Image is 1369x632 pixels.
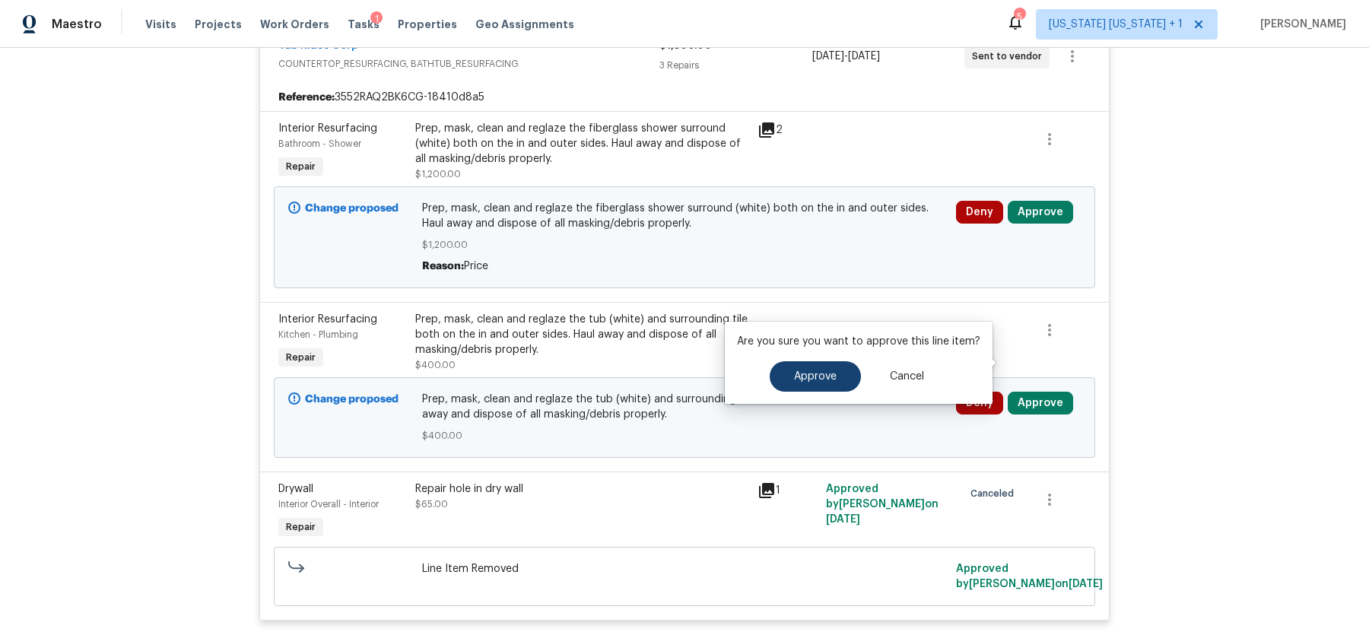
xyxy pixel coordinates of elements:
span: [DATE] [812,51,844,62]
div: 2 [758,121,817,139]
span: Reason: [422,261,464,272]
span: - [812,49,880,64]
span: Properties [398,17,457,32]
span: [DATE] [826,514,860,525]
span: Sent to vendor [972,49,1048,64]
button: Approve [770,361,861,392]
span: Repair [280,159,322,174]
span: COUNTERTOP_RESURFACING, BATHTUB_RESURFACING [278,56,659,71]
span: [US_STATE] [US_STATE] + 1 [1049,17,1183,32]
span: [DATE] [1069,579,1103,589]
span: Interior Resurfacing [278,123,377,134]
div: 3552RAQ2BK6CG-18410d8a5 [260,84,1109,111]
span: [PERSON_NAME] [1254,17,1346,32]
button: Approve [1008,201,1073,224]
span: Prep, mask, clean and reglaze the tub (white) and surrounding tile both on the in and outer sides... [422,392,948,422]
span: Drywall [278,484,313,494]
span: Maestro [52,17,102,32]
div: 3 Repairs [659,58,812,73]
span: Repair [280,350,322,365]
button: Cancel [866,361,948,392]
span: Line Item Removed [422,561,948,576]
div: 1 [370,11,383,27]
span: Interior Overall - Interior [278,500,379,509]
div: 1 [758,481,817,500]
span: Kitchen - Plumbing [278,330,358,339]
span: $1,200.00 [422,237,948,252]
span: Interior Resurfacing [278,314,377,325]
span: Geo Assignments [475,17,574,32]
span: Price [464,261,488,272]
span: Canceled [970,486,1020,501]
div: Prep, mask, clean and reglaze the tub (white) and surrounding tile both on the in and outer sides... [415,312,748,357]
button: Deny [956,201,1003,224]
b: Reference: [278,90,335,105]
span: Work Orders [260,17,329,32]
div: Repair hole in dry wall [415,481,748,497]
b: Change proposed [305,394,399,405]
p: Are you sure you want to approve this line item? [737,334,980,349]
span: Bathroom - Shower [278,139,361,148]
b: Change proposed [305,203,399,214]
div: 5 [1014,9,1024,24]
span: $1,200.00 [415,170,461,179]
span: $400.00 [415,360,456,370]
span: Cancel [890,371,924,383]
span: Tasks [348,19,380,30]
button: Approve [1008,392,1073,414]
span: Projects [195,17,242,32]
span: Approved by [PERSON_NAME] on [826,484,939,525]
span: $400.00 [422,428,948,443]
span: Repair [280,519,322,535]
span: Approve [794,371,837,383]
span: $65.00 [415,500,448,509]
span: Visits [145,17,176,32]
span: Approved by [PERSON_NAME] on [956,564,1103,589]
span: Prep, mask, clean and reglaze the fiberglass shower surround (white) both on the in and outer sid... [422,201,948,231]
div: Prep, mask, clean and reglaze the fiberglass shower surround (white) both on the in and outer sid... [415,121,748,167]
span: [DATE] [848,51,880,62]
